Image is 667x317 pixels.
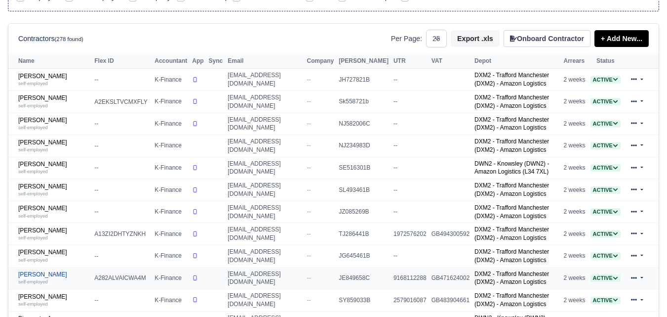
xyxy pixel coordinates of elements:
[307,98,311,105] span: --
[590,120,621,127] a: Active
[152,135,190,157] td: K-Finance
[474,271,549,286] a: DXM2 - Trafford Manchester (DXM2) - Amazon Logistics
[18,249,89,263] a: [PERSON_NAME] self-employed
[590,186,621,193] a: Active
[225,69,304,91] td: [EMAIL_ADDRESS][DOMAIN_NAME]
[18,227,89,241] a: [PERSON_NAME] self-employed
[152,113,190,135] td: K-Finance
[18,147,48,152] small: self-employed
[225,157,304,179] td: [EMAIL_ADDRESS][DOMAIN_NAME]
[336,135,391,157] td: NJ234983D
[504,30,590,47] button: Onboard Contractor
[92,223,152,245] td: A13ZI2DHTYZNKH
[561,289,588,312] td: 2 weeks
[590,98,621,105] span: Active
[18,257,48,263] small: self-employed
[307,252,311,259] span: --
[429,223,472,245] td: GB494300592
[8,54,92,69] th: Name
[152,223,190,245] td: K-Finance
[225,201,304,223] td: [EMAIL_ADDRESS][DOMAIN_NAME]
[590,274,621,282] span: Active
[391,289,429,312] td: 2579016087
[225,135,304,157] td: [EMAIL_ADDRESS][DOMAIN_NAME]
[18,169,48,174] small: self-employed
[391,267,429,289] td: 9168112288
[474,226,549,241] a: DXM2 - Trafford Manchester (DXM2) - Amazon Logistics
[18,94,89,109] a: [PERSON_NAME] self-employed
[590,252,621,259] a: Active
[474,138,549,153] a: DXM2 - Trafford Manchester (DXM2) - Amazon Logistics
[336,69,391,91] td: JH727821B
[590,274,621,281] a: Active
[336,201,391,223] td: JZ085269B
[92,267,152,289] td: A282ALVAICWA4M
[590,76,621,83] a: Active
[474,94,549,109] a: DXM2 - Trafford Manchester (DXM2) - Amazon Logistics
[336,223,391,245] td: TJ286441B
[561,201,588,223] td: 2 weeks
[152,201,190,223] td: K-Finance
[336,245,391,268] td: JG645461B
[307,120,311,127] span: --
[18,73,89,87] a: [PERSON_NAME] self-employed
[18,301,48,307] small: self-employed
[590,208,621,215] a: Active
[307,208,311,215] span: --
[190,54,206,69] th: App
[18,161,89,175] a: [PERSON_NAME] self-employed
[92,69,152,91] td: --
[336,91,391,113] td: Sk558721b
[152,54,190,69] th: Accountant
[18,139,89,153] a: [PERSON_NAME] self-employed
[391,157,429,179] td: --
[391,223,429,245] td: 1972576202
[225,223,304,245] td: [EMAIL_ADDRESS][DOMAIN_NAME]
[474,182,549,197] a: DXM2 - Trafford Manchester (DXM2) - Amazon Logistics
[18,35,83,43] h6: Contractors
[307,164,311,171] span: --
[590,142,621,149] a: Active
[18,125,48,130] small: self-employed
[429,267,472,289] td: GB471624002
[225,113,304,135] td: [EMAIL_ADDRESS][DOMAIN_NAME]
[18,117,89,131] a: [PERSON_NAME] self-employed
[92,113,152,135] td: --
[152,179,190,201] td: K-Finance
[18,183,89,197] a: [PERSON_NAME] self-employed
[336,179,391,201] td: SL493461B
[391,201,429,223] td: --
[18,103,48,108] small: self-employed
[590,230,621,237] a: Active
[225,289,304,312] td: [EMAIL_ADDRESS][DOMAIN_NAME]
[152,69,190,91] td: K-Finance
[152,157,190,179] td: K-Finance
[336,289,391,312] td: SY859033B
[561,113,588,135] td: 2 weeks
[206,54,226,69] th: Sync
[561,223,588,245] td: 2 weeks
[391,135,429,157] td: --
[336,113,391,135] td: NJ582006C
[561,91,588,113] td: 2 weeks
[451,30,500,47] button: Export .xls
[18,293,89,308] a: [PERSON_NAME] self-employed
[590,164,621,171] a: Active
[391,113,429,135] td: --
[618,270,667,317] iframe: Chat Widget
[92,201,152,223] td: --
[225,91,304,113] td: [EMAIL_ADDRESS][DOMAIN_NAME]
[152,245,190,268] td: K-Finance
[590,297,621,304] a: Active
[225,54,304,69] th: Email
[474,292,549,308] a: DXM2 - Trafford Manchester (DXM2) - Amazon Logistics
[561,54,588,69] th: Arrears
[561,157,588,179] td: 2 weeks
[391,54,429,69] th: UTR
[305,54,337,69] th: Company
